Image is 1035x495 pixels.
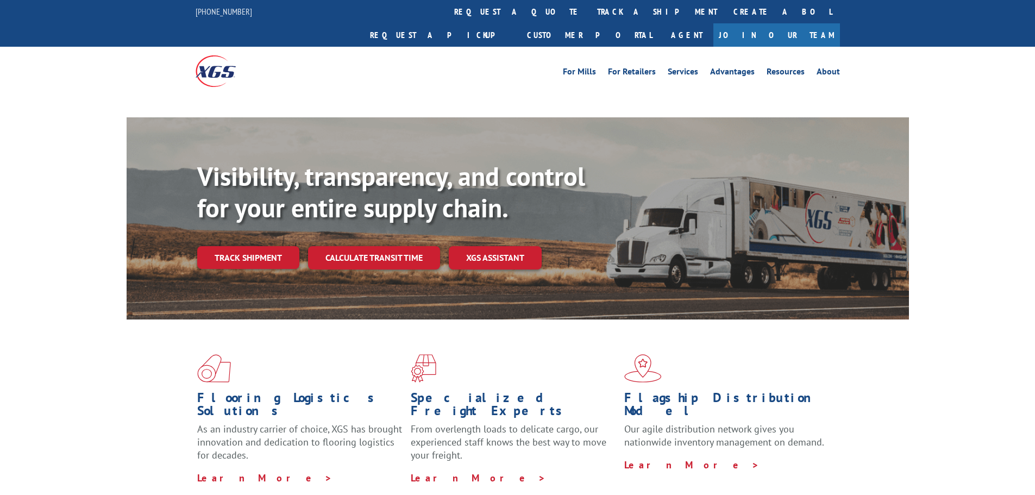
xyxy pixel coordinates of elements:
[449,246,542,270] a: XGS ASSISTANT
[197,159,585,224] b: Visibility, transparency, and control for your entire supply chain.
[197,391,403,423] h1: Flooring Logistics Solutions
[411,423,616,471] p: From overlength loads to delicate cargo, our experienced staff knows the best way to move your fr...
[624,459,760,471] a: Learn More >
[767,67,805,79] a: Resources
[817,67,840,79] a: About
[710,67,755,79] a: Advantages
[519,23,660,47] a: Customer Portal
[713,23,840,47] a: Join Our Team
[563,67,596,79] a: For Mills
[197,246,299,269] a: Track shipment
[362,23,519,47] a: Request a pickup
[608,67,656,79] a: For Retailers
[411,391,616,423] h1: Specialized Freight Experts
[624,391,830,423] h1: Flagship Distribution Model
[196,6,252,17] a: [PHONE_NUMBER]
[197,423,402,461] span: As an industry carrier of choice, XGS has brought innovation and dedication to flooring logistics...
[197,472,333,484] a: Learn More >
[308,246,440,270] a: Calculate transit time
[624,423,824,448] span: Our agile distribution network gives you nationwide inventory management on demand.
[624,354,662,383] img: xgs-icon-flagship-distribution-model-red
[668,67,698,79] a: Services
[197,354,231,383] img: xgs-icon-total-supply-chain-intelligence-red
[660,23,713,47] a: Agent
[411,472,546,484] a: Learn More >
[411,354,436,383] img: xgs-icon-focused-on-flooring-red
